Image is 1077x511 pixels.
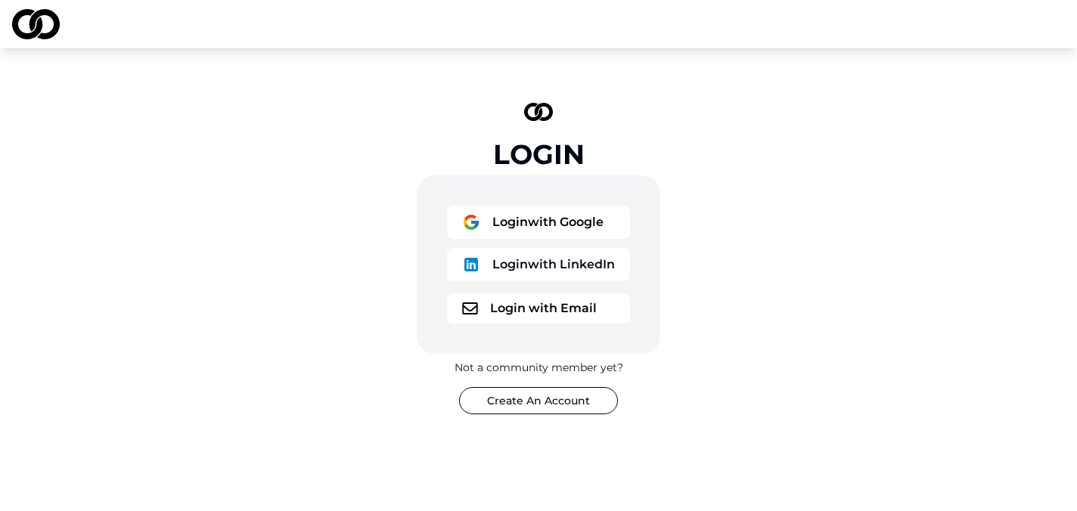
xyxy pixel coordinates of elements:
button: logoLoginwith Google [447,206,630,239]
div: Login [493,139,585,169]
button: logoLogin with Email [447,293,630,324]
button: Create An Account [459,387,618,414]
div: Not a community member yet? [455,360,623,375]
button: logoLoginwith LinkedIn [447,248,630,281]
img: logo [12,9,60,39]
img: logo [524,103,553,121]
img: logo [462,302,478,314]
img: logo [462,255,480,274]
img: logo [462,213,480,231]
